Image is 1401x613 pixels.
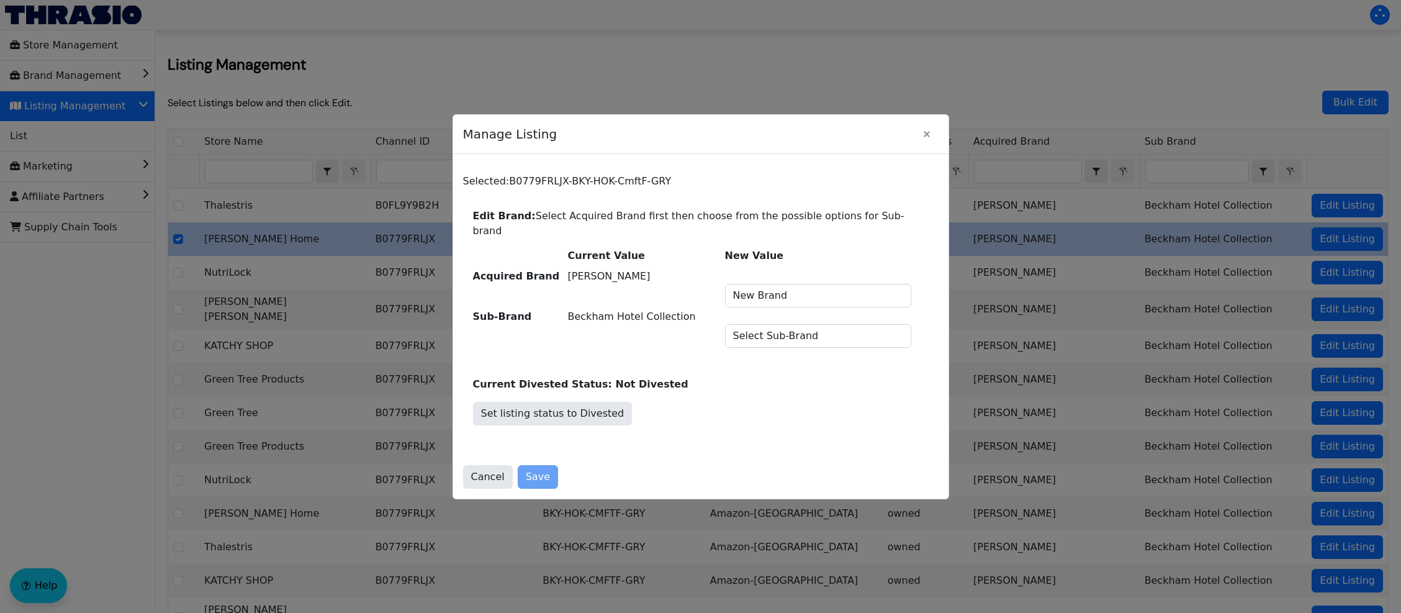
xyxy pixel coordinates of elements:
[473,270,560,282] b: Acquired Brand
[568,270,651,282] span: [PERSON_NAME]
[473,210,536,222] b: Edit Brand:
[481,406,624,421] span: Set listing status to Divested
[473,378,688,390] b: Current Divested Status: Not Divested
[463,465,513,489] button: Cancel
[473,311,532,322] b: Sub-Brand
[463,119,915,150] span: Manage Listing
[568,250,645,261] b: Current Value
[473,209,929,238] p: Select Acquired Brand first then choose from the possible options for Sub-brand
[473,402,633,425] button: Set listing status to Divested
[725,250,784,261] b: New Value
[463,174,939,189] p: Selected: B0779FRLJX - BKY-HOK-CmftF-GRY
[471,470,505,484] span: Cancel
[915,122,939,146] button: Close
[568,311,696,322] span: Beckham Hotel Collection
